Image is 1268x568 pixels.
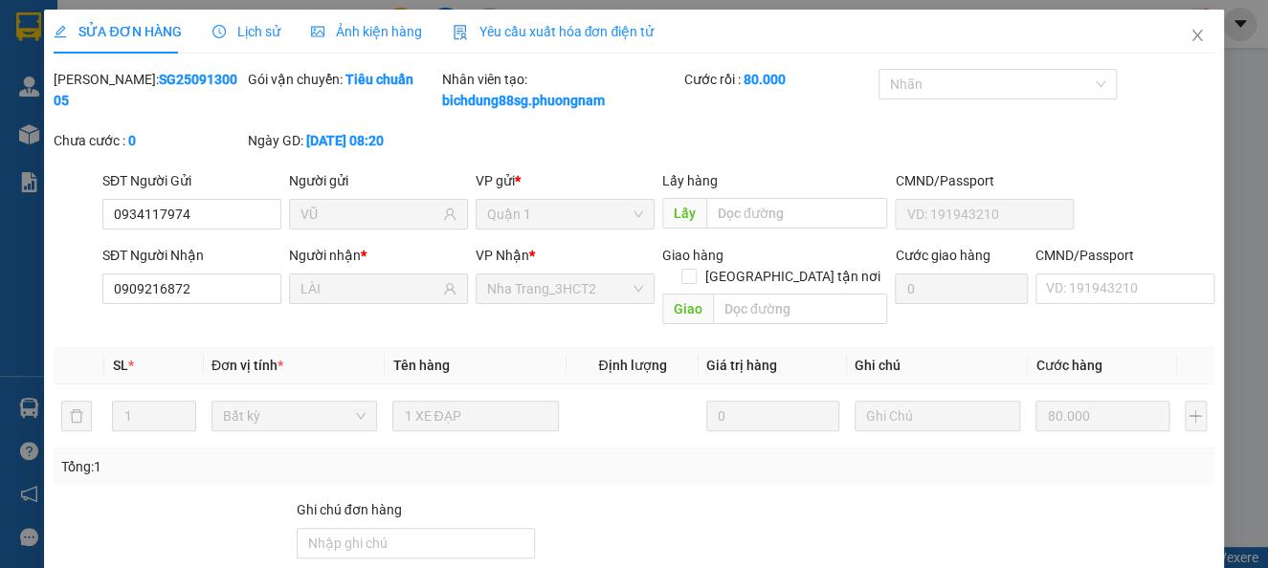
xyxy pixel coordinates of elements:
[442,69,680,111] div: Nhân viên tạo:
[54,69,244,111] div: [PERSON_NAME]:
[706,198,888,229] input: Dọc đường
[128,133,136,148] b: 0
[112,358,127,373] span: SL
[54,25,67,38] span: edit
[212,25,226,38] span: clock-circle
[289,170,468,191] div: Người gửi
[297,528,535,558] input: Ghi chú đơn hàng
[300,204,439,225] input: Tên người gửi
[895,273,1027,304] input: Cước giao hàng
[895,199,1074,229] input: VD: 191943210
[487,200,643,229] span: Quận 1
[345,72,413,87] b: Tiêu chuẩn
[847,347,1029,384] th: Ghi chú
[895,170,1074,191] div: CMND/Passport
[713,294,888,324] input: Dọc đường
[248,69,438,90] div: Gói vận chuyển:
[744,72,786,87] b: 80.000
[300,278,439,299] input: Tên người nhận
[895,248,990,263] label: Cước giao hàng
[1035,401,1168,431] input: 0
[289,245,468,266] div: Người nhận
[61,456,491,477] div: Tổng: 1
[1035,245,1214,266] div: CMND/Passport
[442,93,605,108] b: bichdung88sg.phuongnam
[697,266,887,287] span: [GEOGRAPHIC_DATA] tận nơi
[1190,28,1205,43] span: close
[706,358,777,373] span: Giá trị hàng
[684,69,875,90] div: Cước rồi :
[662,173,718,188] span: Lấy hàng
[487,274,643,303] span: Nha Trang_3HCT2
[662,198,706,229] span: Lấy
[61,401,92,431] button: delete
[1185,401,1207,431] button: plus
[855,401,1021,431] input: Ghi Chú
[476,170,655,191] div: VP gửi
[662,248,723,263] span: Giao hàng
[598,358,666,373] span: Định lượng
[54,24,181,39] span: SỬA ĐƠN HÀNG
[392,401,559,431] input: VD: Bàn, Ghế
[211,358,283,373] span: Đơn vị tính
[1170,10,1224,63] button: Close
[453,24,655,39] span: Yêu cầu xuất hóa đơn điện tử
[212,24,280,39] span: Lịch sử
[54,130,244,151] div: Chưa cước :
[443,208,456,221] span: user
[443,282,456,295] span: user
[311,25,324,38] span: picture
[392,358,449,373] span: Tên hàng
[248,130,438,151] div: Ngày GD:
[297,502,402,517] label: Ghi chú đơn hàng
[706,401,839,431] input: 0
[1035,358,1101,373] span: Cước hàng
[662,294,713,324] span: Giao
[311,24,422,39] span: Ảnh kiện hàng
[306,133,384,148] b: [DATE] 08:20
[476,248,529,263] span: VP Nhận
[102,245,281,266] div: SĐT Người Nhận
[223,402,367,430] span: Bất kỳ
[453,25,468,40] img: icon
[102,170,281,191] div: SĐT Người Gửi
